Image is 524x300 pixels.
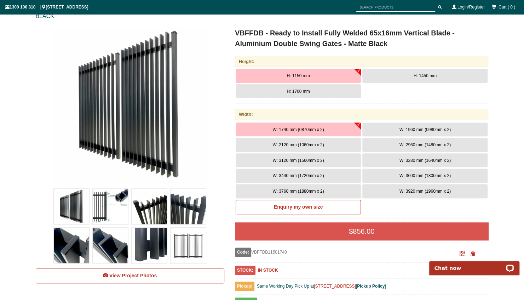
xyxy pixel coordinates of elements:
button: W: 3120 mm (1560mm x 2) [236,153,361,168]
a: [STREET_ADDRESS] [314,284,356,289]
img: VBFFDB - Ready to Install Fully Welded 65x16mm Vertical Blade - Aluminium Double Swing Gates - Ma... [171,228,206,263]
span: 856.00 [353,227,374,235]
span: W: 1740 mm (0870mm x 2) [272,127,324,132]
b: IN STOCK [258,268,278,273]
div: Height: [235,56,489,67]
span: Click to copy the URL [470,251,475,256]
img: VBFFDB - Ready to Install Fully Welded 65x16mm Vertical Blade - Aluminium Double Swing Gates - Ma... [171,189,206,224]
span: W: 3920 mm (1960mm x 2) [399,189,451,194]
div: VBFFDB11501740 [235,248,446,257]
span: W: 2120 mm (1060mm x 2) [272,142,324,147]
button: H: 1700 mm [236,84,361,98]
a: Enquiry my own size [236,200,361,215]
button: W: 1740 mm (0870mm x 2) [236,123,361,137]
iframe: LiveChat chat widget [425,253,524,275]
span: View Project Photos [109,273,157,278]
img: VBFFDB - Ready to Install Fully Welded 65x16mm Vertical Blade - Aluminium Double Swing Gates - Ma... [54,189,89,224]
a: Login/Register [457,5,485,10]
a: Pickup Policy [357,284,385,289]
span: W: 3760 mm (1880mm x 2) [272,189,324,194]
input: SEARCH PRODUCTS [356,3,435,12]
img: VBFFDB - Ready to Install Fully Welded 65x16mm Vertical Blade - Aluminium Double Swing Gates - Ma... [52,28,208,183]
a: VBFFDB - Ready to Install Fully Welded 65x16mm Vertical Blade - Aluminium Double Swing Gates - Ma... [36,28,224,183]
img: VBFFDB - Ready to Install Fully Welded 65x16mm Vertical Blade - Aluminium Double Swing Gates - Ma... [132,228,167,263]
span: W: 3440 mm (1720mm x 2) [272,173,324,178]
span: W: 1960 mm (0980mm x 2) [399,127,451,132]
span: H: 1450 mm [414,73,437,78]
span: 1300 100 310 | [STREET_ADDRESS] [5,5,88,10]
button: H: 1450 mm [362,69,488,83]
button: W: 3600 mm (1800mm x 2) [362,169,488,183]
span: Cart ( 0 ) [499,5,515,10]
span: STOCK: [235,266,255,275]
img: VBFFDB - Ready to Install Fully Welded 65x16mm Vertical Blade - Aluminium Double Swing Gates - Ma... [93,189,128,224]
span: Same Working Day Pick Up at [ ] [257,284,386,289]
img: VBFFDB - Ready to Install Fully Welded 65x16mm Vertical Blade - Aluminium Double Swing Gates - Ma... [93,228,128,263]
div: $ [235,222,489,240]
a: Click to enlarge and scan to share. [460,252,465,257]
button: W: 3760 mm (1880mm x 2) [236,184,361,198]
span: W: 3120 mm (1560mm x 2) [272,158,324,163]
span: Pickup: [235,282,254,291]
button: W: 2960 mm (1480mm x 2) [362,138,488,152]
img: VBFFDB - Ready to Install Fully Welded 65x16mm Vertical Blade - Aluminium Double Swing Gates - Ma... [132,189,167,224]
span: H: 1150 mm [287,73,310,78]
span: Code: [235,248,251,257]
button: W: 3440 mm (1720mm x 2) [236,169,361,183]
h1: VBFFDB - Ready to Install Fully Welded 65x16mm Vertical Blade - Aluminium Double Swing Gates - Ma... [235,28,489,49]
a: View Project Photos [36,268,224,283]
span: H: 1700 mm [287,89,310,94]
button: H: 1150 mm [236,69,361,83]
button: W: 3280 mm (1640mm x 2) [362,153,488,168]
button: W: 3920 mm (1960mm x 2) [362,184,488,198]
button: W: 2120 mm (1060mm x 2) [236,138,361,152]
b: Enquiry my own size [274,204,323,210]
span: W: 3600 mm (1800mm x 2) [399,173,451,178]
div: Width: [235,109,489,120]
span: W: 3280 mm (1640mm x 2) [399,158,451,163]
span: W: 2960 mm (1480mm x 2) [399,142,451,147]
img: VBFFDB - Ready to Install Fully Welded 65x16mm Vertical Blade - Aluminium Double Swing Gates - Ma... [54,228,89,263]
button: W: 1960 mm (0980mm x 2) [362,123,488,137]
